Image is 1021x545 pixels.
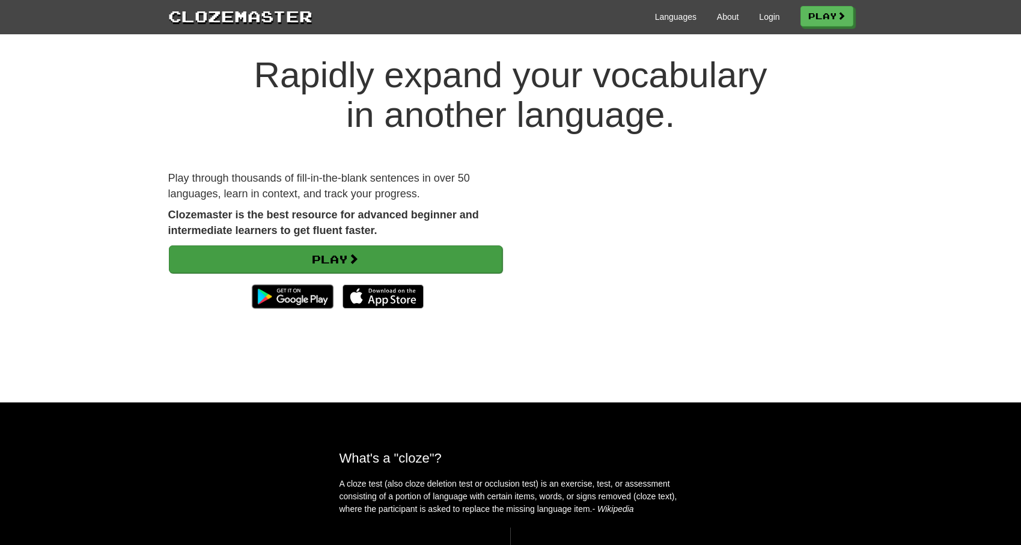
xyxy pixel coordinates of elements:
p: Play through thousands of fill-in-the-blank sentences in over 50 languages, learn in context, and... [168,171,502,202]
a: Login [759,11,779,23]
h2: What's a "cloze"? [340,451,682,466]
em: - Wikipedia [593,504,634,514]
strong: Clozemaster is the best resource for advanced beginner and intermediate learners to get fluent fa... [168,209,479,236]
a: Play [169,245,502,273]
p: A cloze test (also cloze deletion test or occlusion test) is an exercise, test, or assessment con... [340,478,682,516]
a: Languages [655,11,696,23]
a: Clozemaster [168,5,312,27]
a: About [717,11,739,23]
img: Download_on_the_App_Store_Badge_US-UK_135x40-25178aeef6eb6b83b96f5f2d004eda3bffbb37122de64afbaef7... [343,285,424,309]
img: Get it on Google Play [246,279,339,315]
a: Play [800,6,853,26]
